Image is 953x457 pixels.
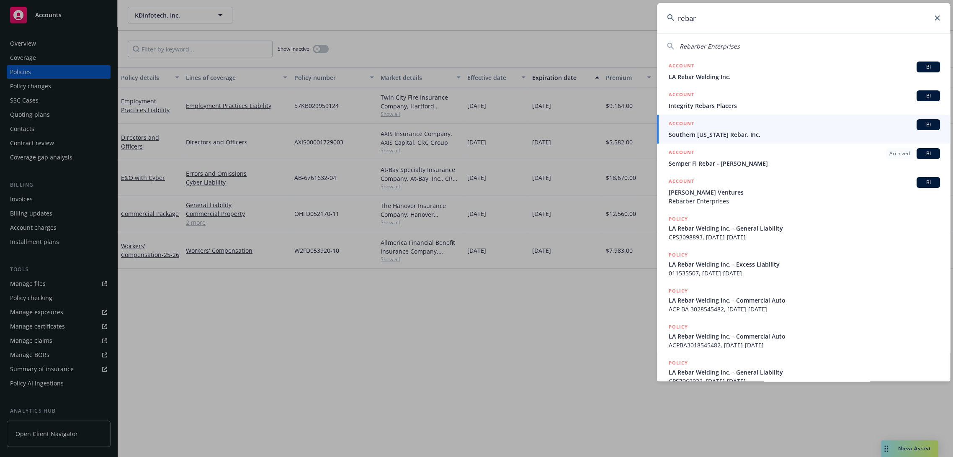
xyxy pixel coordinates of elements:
[669,148,694,158] h5: ACCOUNT
[669,287,688,295] h5: POLICY
[669,296,940,305] span: LA Rebar Welding Inc. - Commercial Auto
[669,62,694,72] h5: ACCOUNT
[669,251,688,259] h5: POLICY
[920,179,937,186] span: BI
[669,177,694,187] h5: ACCOUNT
[669,101,940,110] span: Integrity Rebars Placers
[669,305,940,313] span: ACP BA 3028545482, [DATE]-[DATE]
[657,282,950,318] a: POLICYLA Rebar Welding Inc. - Commercial AutoACP BA 3028545482, [DATE]-[DATE]
[669,269,940,277] span: 011535507, [DATE]-[DATE]
[920,121,937,128] span: BI
[920,92,937,100] span: BI
[669,359,688,367] h5: POLICY
[669,377,940,385] span: CPS7062022, [DATE]-[DATE]
[920,63,937,71] span: BI
[669,233,940,241] span: CPS3098893, [DATE]-[DATE]
[669,72,940,81] span: LA Rebar Welding Inc.
[669,130,940,139] span: Southern [US_STATE] Rebar, Inc.
[669,323,688,331] h5: POLICY
[657,3,950,33] input: Search...
[680,42,740,50] span: Rebarber Enterprises
[669,260,940,269] span: LA Rebar Welding Inc. - Excess Liability
[669,119,694,129] h5: ACCOUNT
[669,197,940,205] span: Rebarber Enterprises
[669,188,940,197] span: [PERSON_NAME] Ventures
[669,341,940,349] span: ACPBA3018545482, [DATE]-[DATE]
[657,172,950,210] a: ACCOUNTBI[PERSON_NAME] VenturesRebarber Enterprises
[657,86,950,115] a: ACCOUNTBIIntegrity Rebars Placers
[669,90,694,100] h5: ACCOUNT
[669,159,940,168] span: Semper Fi Rebar - [PERSON_NAME]
[657,57,950,86] a: ACCOUNTBILA Rebar Welding Inc.
[657,246,950,282] a: POLICYLA Rebar Welding Inc. - Excess Liability011535507, [DATE]-[DATE]
[657,144,950,172] a: ACCOUNTArchivedBISemper Fi Rebar - [PERSON_NAME]
[669,215,688,223] h5: POLICY
[657,354,950,390] a: POLICYLA Rebar Welding Inc. - General LiabilityCPS7062022, [DATE]-[DATE]
[669,224,940,233] span: LA Rebar Welding Inc. - General Liability
[657,115,950,144] a: ACCOUNTBISouthern [US_STATE] Rebar, Inc.
[657,210,950,246] a: POLICYLA Rebar Welding Inc. - General LiabilityCPS3098893, [DATE]-[DATE]
[669,332,940,341] span: LA Rebar Welding Inc. - Commercial Auto
[657,318,950,354] a: POLICYLA Rebar Welding Inc. - Commercial AutoACPBA3018545482, [DATE]-[DATE]
[669,368,940,377] span: LA Rebar Welding Inc. - General Liability
[889,150,910,157] span: Archived
[920,150,937,157] span: BI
